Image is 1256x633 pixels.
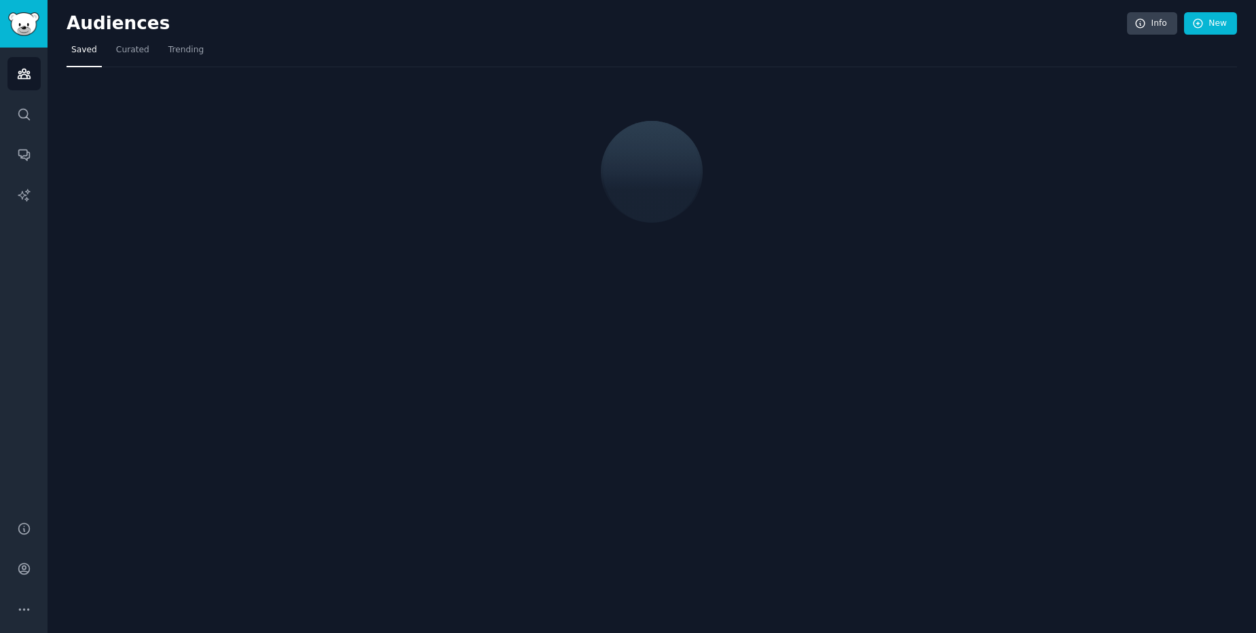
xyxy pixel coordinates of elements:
[1184,12,1237,35] a: New
[164,39,208,67] a: Trending
[111,39,154,67] a: Curated
[67,39,102,67] a: Saved
[1127,12,1177,35] a: Info
[8,12,39,36] img: GummySearch logo
[71,44,97,56] span: Saved
[168,44,204,56] span: Trending
[116,44,149,56] span: Curated
[67,13,1127,35] h2: Audiences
